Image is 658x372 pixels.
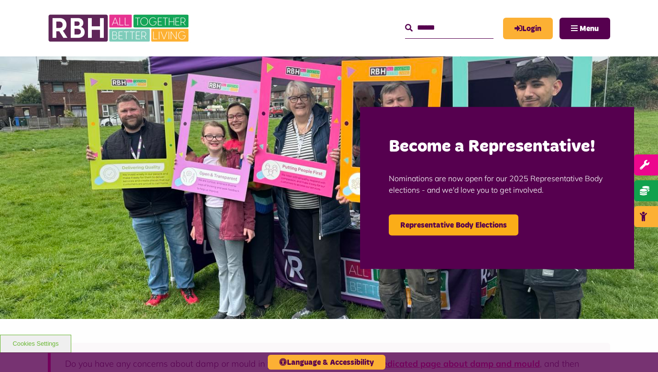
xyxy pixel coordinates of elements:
[559,18,610,39] button: Navigation
[503,18,553,39] a: MyRBH
[580,25,599,33] span: Menu
[48,10,191,47] img: RBH
[389,214,518,235] a: Representative Body Elections
[389,135,605,158] h2: Become a Representative!
[615,329,658,372] iframe: Netcall Web Assistant for live chat
[268,355,385,370] button: Language & Accessibility
[389,158,605,209] p: Nominations are now open for our 2025 Representative Body elections - and we'd love you to get in...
